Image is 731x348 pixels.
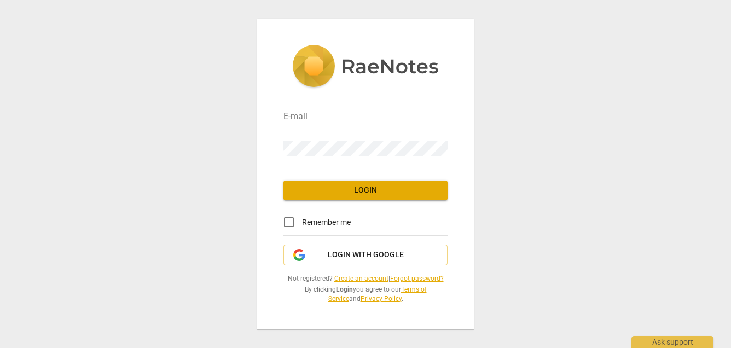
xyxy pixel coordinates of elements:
a: Privacy Policy [361,295,402,303]
span: Not registered? | [283,274,448,283]
a: Forgot password? [390,275,444,282]
b: Login [336,286,353,293]
span: Login [292,185,439,196]
a: Create an account [334,275,388,282]
span: Remember me [302,217,351,228]
div: Ask support [631,336,713,348]
a: Terms of Service [328,286,427,303]
span: By clicking you agree to our and . [283,285,448,303]
button: Login with Google [283,245,448,265]
img: 5ac2273c67554f335776073100b6d88f.svg [292,45,439,90]
button: Login [283,181,448,200]
span: Login with Google [328,250,404,260]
